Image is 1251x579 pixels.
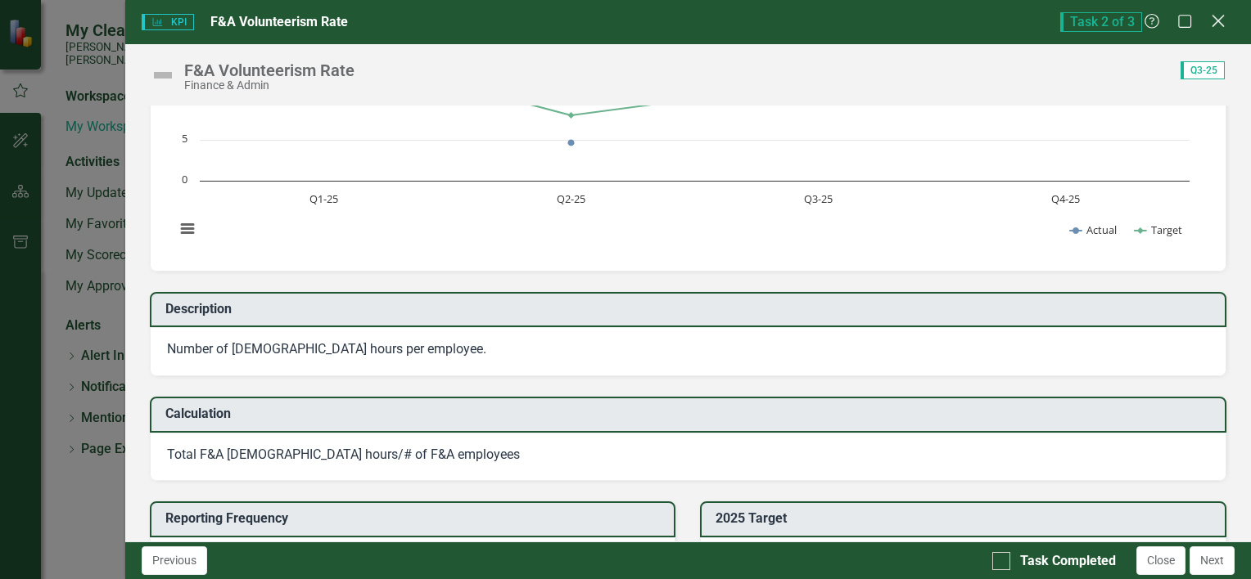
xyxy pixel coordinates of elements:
text: Q1-25 [309,191,337,206]
span: Q3-25 [1181,61,1225,79]
button: Close [1136,546,1186,575]
h3: Description [165,302,1217,316]
button: Show Actual [1070,222,1117,237]
img: Not Defined [150,62,176,88]
text: 5 [182,131,187,146]
button: View chart menu, Chart [176,218,199,240]
button: Next [1190,546,1235,575]
p: Number of [DEMOGRAPHIC_DATA] hours per employee. [167,340,1209,359]
text: Q4-25 [1051,191,1080,206]
span: KPI [142,14,194,30]
svg: Interactive chart [167,9,1198,254]
text: Q2-25 [557,191,585,206]
button: Show Target [1135,222,1182,237]
path: Q2-25, 4.64745763. Actual. [567,139,574,146]
span: F&A Volunteerism Rate [210,14,348,29]
div: Task Completed [1020,552,1116,571]
h3: 2025 Target [716,511,1217,526]
g: Actual, line 1 of 2 with 4 data points. [323,139,574,146]
text: Q3-25 [804,191,833,206]
text: 0 [182,172,187,186]
div: Finance & Admin [184,79,355,92]
h3: Reporting Frequency [165,511,666,526]
div: F&A Volunteerism Rate [184,61,355,79]
path: Q2-25, 8. Target. [567,112,574,119]
div: Chart. Highcharts interactive chart. [167,9,1209,254]
span: Task 2 of 3 [1060,12,1142,32]
h3: Calculation [165,406,1217,421]
button: Previous [142,546,207,575]
p: Total F&A [DEMOGRAPHIC_DATA] hours/# of F&A employees [167,446,1209,465]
